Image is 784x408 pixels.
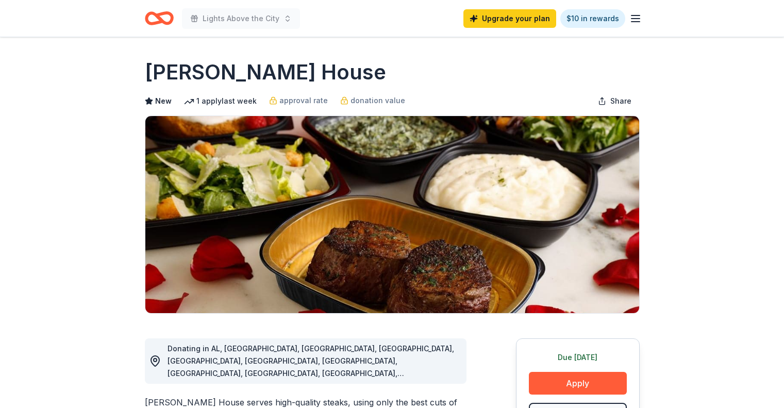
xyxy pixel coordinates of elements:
[145,58,386,87] h1: [PERSON_NAME] House
[145,116,639,313] img: Image for Ruth's Chris Steak House
[340,94,405,107] a: donation value
[463,9,556,28] a: Upgrade your plan
[203,12,279,25] span: Lights Above the City
[529,372,627,395] button: Apply
[269,94,328,107] a: approval rate
[145,6,174,30] a: Home
[351,94,405,107] span: donation value
[279,94,328,107] span: approval rate
[560,9,625,28] a: $10 in rewards
[182,8,300,29] button: Lights Above the City
[184,95,257,107] div: 1 apply last week
[590,91,640,111] button: Share
[610,95,631,107] span: Share
[155,95,172,107] span: New
[529,351,627,364] div: Due [DATE]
